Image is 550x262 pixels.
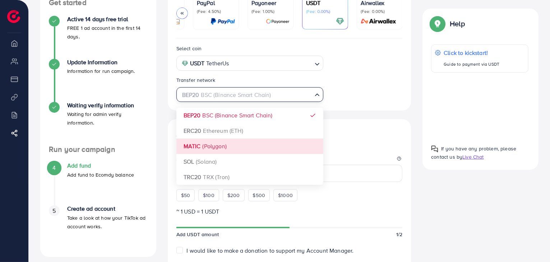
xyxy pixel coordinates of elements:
[67,214,148,231] p: Take a look at how your TikTok ad account works.
[7,10,20,23] img: logo
[67,59,135,66] h4: Update Information
[176,45,202,52] label: Select coin
[184,158,194,165] strong: SOL
[211,17,235,25] img: card
[444,48,499,57] p: Click to kickstart!
[40,59,156,102] li: Update Information
[176,87,323,102] div: Search for option
[431,145,438,153] img: Popup guide
[176,231,219,238] span: Add USDT amount
[336,17,344,25] img: card
[67,110,148,127] p: Waiting for admin verify information.
[67,205,148,212] h4: Create ad account
[190,58,205,69] strong: USDT
[396,231,402,238] span: 1/2
[67,16,148,23] h4: Active 14 days free trial
[197,9,235,14] p: (Fee: 4.50%)
[184,127,202,135] strong: ERC20
[306,9,344,14] p: (Fee: 0.00%)
[182,60,188,67] img: coin
[251,9,290,14] p: (Fee: 1.00%)
[431,145,516,160] span: If you have any problem, please contact us by
[203,111,273,119] span: BSC (Binance Smart Chain)
[203,127,243,135] span: Ethereum (ETH)
[444,60,499,69] p: Guide to payment via USDT
[67,67,135,75] p: Information for run campaign.
[184,142,201,150] strong: MATIC
[227,192,240,199] span: $200
[40,16,156,59] li: Active 14 days free trial
[67,24,148,41] p: FREE 1 ad account in the first 14 days.
[359,17,399,25] img: card
[203,173,230,181] span: TRX (Tron)
[519,230,545,257] iframe: Chat
[278,192,293,199] span: $1000
[176,207,403,216] p: ~ 1 USD = 1 USDT
[450,19,465,28] p: Help
[206,58,229,69] span: TetherUs
[431,17,444,30] img: Popup guide
[176,56,323,70] div: Search for option
[180,89,312,100] input: Search for option
[203,142,227,150] span: (Polygon)
[462,153,484,160] span: Live Chat
[67,102,148,109] h4: Waiting verify information
[67,162,134,169] h4: Add fund
[187,247,354,254] span: I would like to make a donation to support my Account Manager.
[176,76,216,84] label: Transfer network
[52,164,56,172] span: 4
[52,207,56,215] span: 5
[196,158,217,165] span: (Solana)
[266,17,290,25] img: card
[181,192,190,199] span: $50
[231,58,312,69] input: Search for option
[184,173,202,181] strong: TRC20
[40,145,156,154] h4: Run your campaign
[361,9,399,14] p: (Fee: 0.00%)
[40,205,156,248] li: Create ad account
[40,102,156,145] li: Waiting verify information
[184,111,201,119] strong: BEP20
[203,192,214,199] span: $100
[67,170,134,179] p: Add fund to Ecomdy balance
[40,162,156,205] li: Add fund
[253,192,265,199] span: $500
